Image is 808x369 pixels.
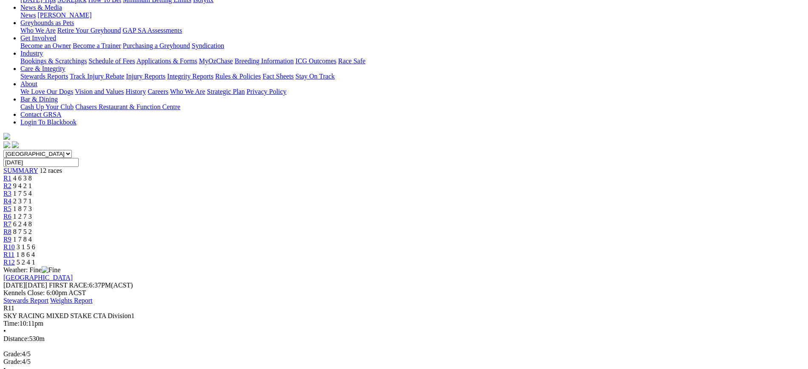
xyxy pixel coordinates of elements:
[3,297,48,304] a: Stewards Report
[20,42,71,49] a: Become an Owner
[20,19,74,26] a: Greyhounds as Pets
[37,11,91,19] a: [PERSON_NAME]
[20,88,805,96] div: About
[3,274,73,281] a: [GEOGRAPHIC_DATA]
[3,350,805,358] div: 4/5
[3,141,10,148] img: facebook.svg
[3,304,14,312] span: R11
[147,88,168,95] a: Careers
[20,65,65,72] a: Care & Integrity
[40,167,62,174] span: 12 races
[3,358,22,365] span: Grade:
[263,73,294,80] a: Fact Sheets
[20,34,56,42] a: Get Involved
[3,335,805,343] div: 530m
[136,57,197,65] a: Applications & Forms
[13,182,32,189] span: 9 4 2 1
[13,175,32,182] span: 4 6 3 8
[3,243,15,251] a: R10
[123,42,190,49] a: Purchasing a Greyhound
[338,57,365,65] a: Race Safe
[50,297,93,304] a: Weights Report
[3,335,29,342] span: Distance:
[70,73,124,80] a: Track Injury Rebate
[295,57,336,65] a: ICG Outcomes
[3,182,11,189] a: R2
[20,103,805,111] div: Bar & Dining
[3,259,15,266] span: R12
[3,167,38,174] a: SUMMARY
[125,88,146,95] a: History
[13,236,32,243] span: 1 7 8 4
[235,57,294,65] a: Breeding Information
[3,358,805,366] div: 4/5
[3,175,11,182] a: R1
[12,141,19,148] img: twitter.svg
[3,220,11,228] a: R7
[3,289,805,297] div: Kennels Close: 6:00pm ACST
[3,327,6,335] span: •
[170,88,205,95] a: Who We Are
[20,50,43,57] a: Industry
[3,228,11,235] a: R8
[3,251,14,258] a: R11
[192,42,224,49] a: Syndication
[20,57,805,65] div: Industry
[3,282,47,289] span: [DATE]
[20,57,87,65] a: Bookings & Scratchings
[123,27,182,34] a: GAP SA Assessments
[167,73,213,80] a: Integrity Reports
[13,197,32,205] span: 2 3 7 1
[295,73,335,80] a: Stay On Track
[57,27,121,34] a: Retire Your Greyhound
[20,42,805,50] div: Get Involved
[3,320,20,327] span: Time:
[73,42,121,49] a: Become a Trainer
[13,205,32,212] span: 1 8 7 3
[3,236,11,243] a: R9
[49,282,89,289] span: FIRST RACE:
[20,27,56,34] a: Who We Are
[20,27,805,34] div: Greyhounds as Pets
[20,103,74,110] a: Cash Up Your Club
[126,73,165,80] a: Injury Reports
[20,4,62,11] a: News & Media
[13,213,32,220] span: 1 2 7 3
[3,282,26,289] span: [DATE]
[3,197,11,205] a: R4
[199,57,233,65] a: MyOzChase
[3,213,11,220] span: R6
[17,259,35,266] span: 5 2 4 1
[20,11,805,19] div: News & Media
[20,73,805,80] div: Care & Integrity
[20,88,73,95] a: We Love Our Dogs
[207,88,245,95] a: Strategic Plan
[88,57,135,65] a: Schedule of Fees
[3,133,10,140] img: logo-grsa-white.png
[13,190,32,197] span: 1 7 5 4
[13,220,32,228] span: 6 2 4 8
[20,111,61,118] a: Contact GRSA
[3,190,11,197] span: R3
[3,266,60,273] span: Weather: Fine
[20,80,37,87] a: About
[20,11,36,19] a: News
[3,158,79,167] input: Select date
[20,73,68,80] a: Stewards Reports
[17,243,35,251] span: 3 1 5 6
[75,103,180,110] a: Chasers Restaurant & Function Centre
[16,251,35,258] span: 1 8 6 4
[42,266,60,274] img: Fine
[49,282,133,289] span: 6:37PM(ACST)
[247,88,286,95] a: Privacy Policy
[215,73,261,80] a: Rules & Policies
[3,205,11,212] a: R5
